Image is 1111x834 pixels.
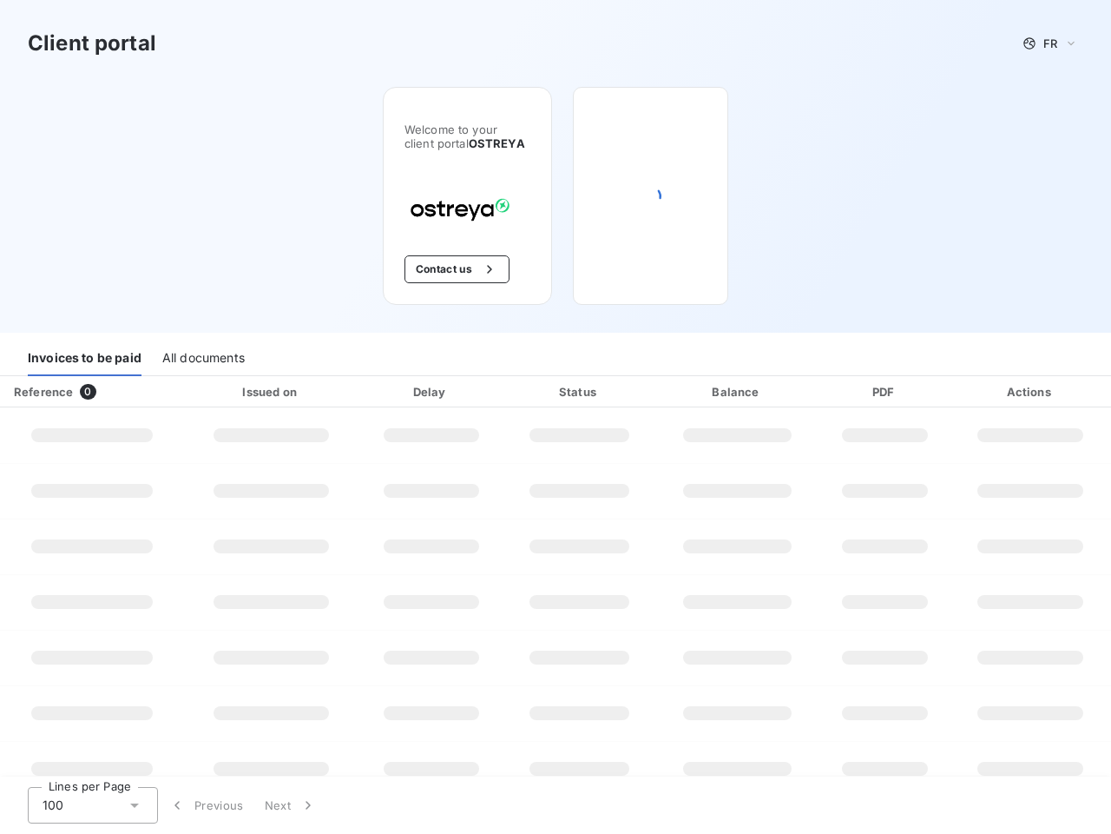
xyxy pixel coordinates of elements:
[254,787,327,824] button: Next
[187,383,355,400] div: Issued on
[80,384,95,400] span: 0
[823,383,946,400] div: PDF
[404,122,530,150] span: Welcome to your client portal
[158,787,254,824] button: Previous
[469,136,525,150] span: OSTREYA
[404,255,509,283] button: Contact us
[43,797,63,814] span: 100
[28,340,141,376] div: Invoices to be paid
[507,383,651,400] div: Status
[659,383,817,400] div: Balance
[1043,36,1057,50] span: FR
[28,28,156,59] h3: Client portal
[953,383,1108,400] div: Actions
[14,385,73,399] div: Reference
[362,383,500,400] div: Delay
[162,340,245,376] div: All documents
[404,192,516,228] img: Company logo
